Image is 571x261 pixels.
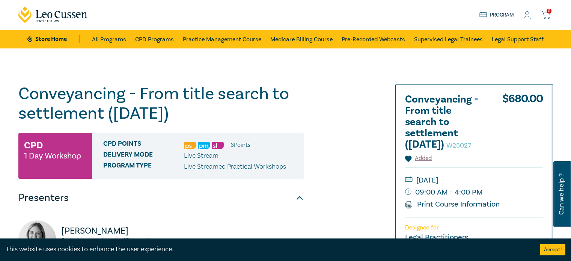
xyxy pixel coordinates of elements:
button: Presenters [18,187,304,209]
p: [PERSON_NAME] [62,225,157,237]
button: Accept cookies [540,244,565,255]
a: Program [479,11,514,19]
p: Designed for [405,224,543,231]
small: Legal Practitioners [405,232,468,242]
h3: CPD [24,139,43,152]
span: Program type [103,162,184,172]
a: Medicare Billing Course [270,30,333,48]
img: Substantive Law [212,142,224,149]
span: Can we help ? [558,166,565,223]
small: 1 Day Workshop [24,152,81,160]
a: Practice Management Course [183,30,261,48]
a: Print Course Information [405,199,500,209]
div: $ 680.00 [502,94,543,154]
span: CPD Points [103,140,184,150]
li: 6 Point s [231,140,250,150]
span: 0 [547,9,551,14]
a: All Programs [92,30,126,48]
a: Supervised Legal Trainees [414,30,483,48]
a: CPD Programs [135,30,174,48]
img: https://s3.ap-southeast-2.amazonaws.com/leo-cussen-store-production-content/Contacts/Lydia%20East... [18,220,56,258]
small: [DATE] [405,174,543,186]
a: Pre-Recorded Webcasts [342,30,405,48]
div: This website uses cookies to enhance the user experience. [6,244,529,254]
small: W25027 [446,141,471,150]
p: Live Streamed Practical Workshops [184,162,286,172]
a: Legal Support Staff [492,30,544,48]
button: Added [405,154,432,163]
span: Delivery Mode [103,151,184,161]
small: 09:00 AM - 4:00 PM [405,186,543,198]
small: Senior Associate, Accredited Property Law Specialist, [PERSON_NAME] [PERSON_NAME] [US_STATE] [62,238,157,253]
span: Live Stream [184,151,218,160]
img: Professional Skills [184,142,196,149]
a: Store Home [27,35,80,43]
h2: Conveyancing - From title search to settlement ([DATE]) [405,94,488,150]
img: Practice Management & Business Skills [198,142,210,149]
h1: Conveyancing - From title search to settlement ([DATE]) [18,84,304,123]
